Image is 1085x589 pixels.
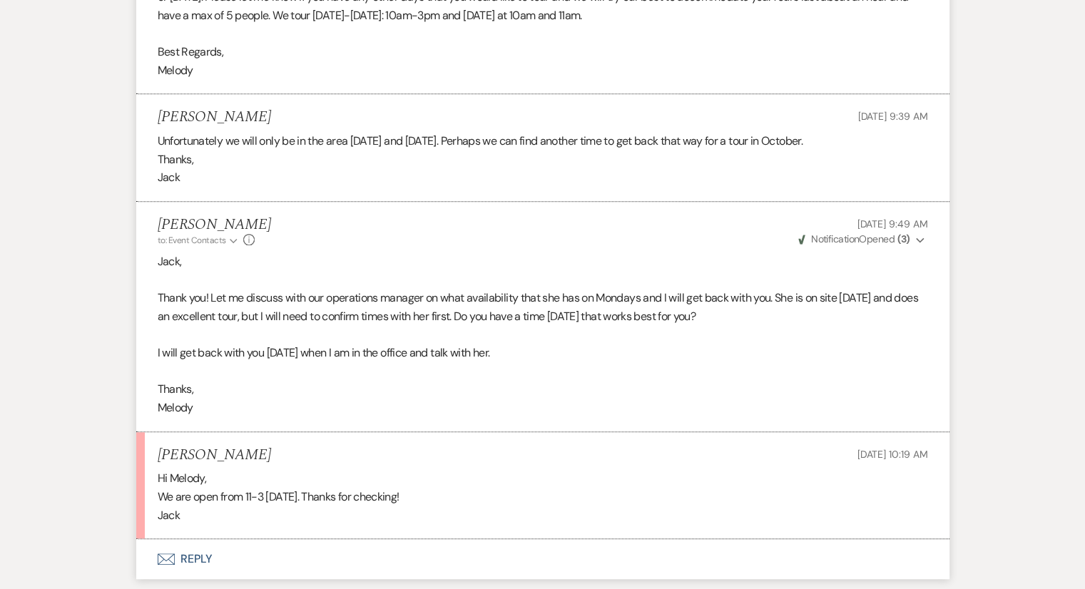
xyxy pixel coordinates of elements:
[158,506,928,525] p: Jack
[158,108,271,126] h5: [PERSON_NAME]
[158,252,928,271] p: Jack,
[158,488,928,506] p: We are open from 11-3 [DATE]. Thanks for checking!
[857,217,927,230] span: [DATE] 9:49 AM
[158,61,928,80] p: Melody
[897,232,910,245] strong: ( 3 )
[158,235,226,246] span: to: Event Contacts
[158,216,271,234] h5: [PERSON_NAME]
[158,399,928,417] p: Melody
[158,43,928,61] p: Best Regards,
[158,344,928,362] p: I will get back with you [DATE] when I am in the office and talk with her.
[158,132,928,150] p: Unfortunately we will only be in the area [DATE] and [DATE]. Perhaps we can find another time to ...
[158,446,271,464] h5: [PERSON_NAME]
[811,232,859,245] span: Notification
[857,110,927,123] span: [DATE] 9:39 AM
[857,448,928,461] span: [DATE] 10:19 AM
[158,168,928,187] p: Jack
[158,289,928,325] p: Thank you! Let me discuss with our operations manager on what availability that she has on Monday...
[796,232,928,247] button: NotificationOpened (3)
[158,234,240,247] button: to: Event Contacts
[798,232,910,245] span: Opened
[158,469,928,488] p: Hi Melody,
[158,380,928,399] p: Thanks,
[136,539,949,579] button: Reply
[158,150,928,169] p: Thanks,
